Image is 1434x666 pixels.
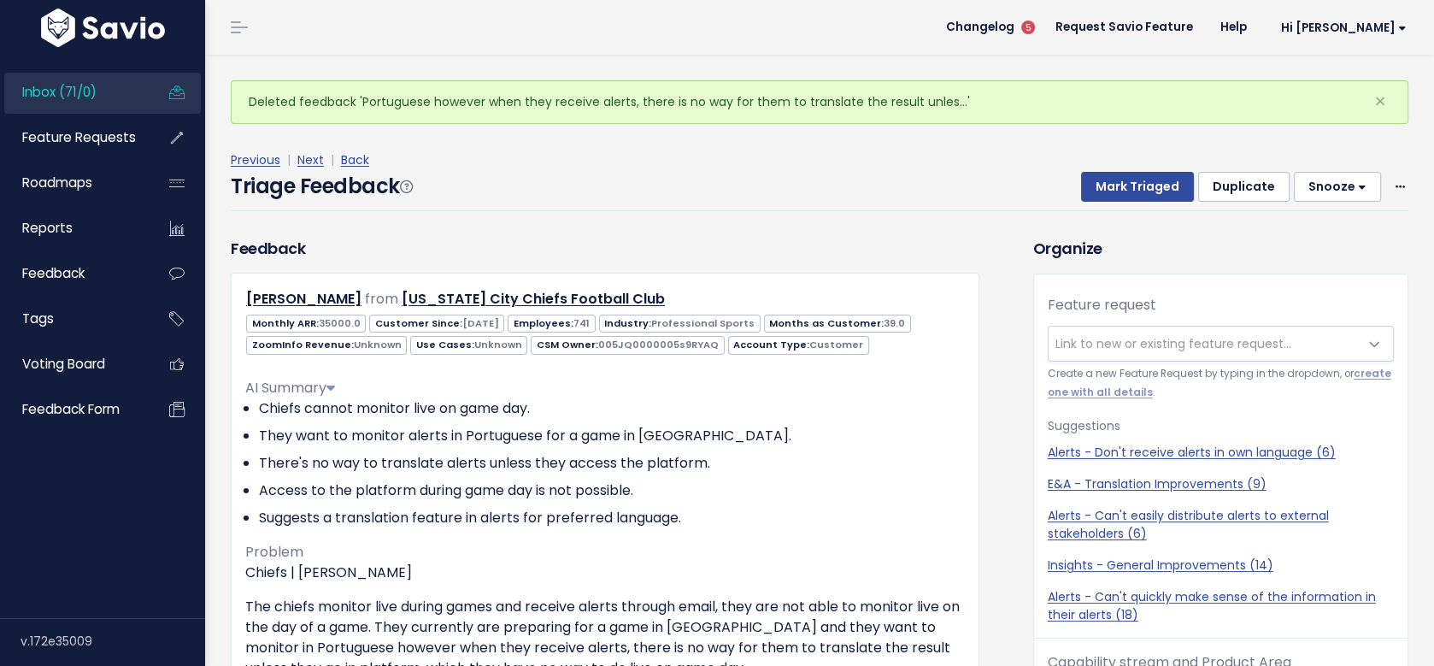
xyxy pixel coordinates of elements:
[1357,81,1403,122] button: Close
[245,378,335,398] span: AI Summary
[4,390,142,429] a: Feedback form
[231,151,280,168] a: Previous
[259,453,965,474] li: There's no way to translate alerts unless they access the platform.
[474,338,522,351] span: Unknown
[651,316,755,330] span: Professional Sports
[728,336,869,354] span: Account Type:
[1081,172,1194,203] button: Mark Triaged
[4,299,142,339] a: Tags
[369,315,504,333] span: Customer Since:
[297,151,324,168] a: Next
[1198,172,1290,203] button: Duplicate
[259,508,965,528] li: Suggests a translation feature in alerts for preferred language.
[4,118,142,157] a: Feature Requests
[1261,15,1420,41] a: Hi [PERSON_NAME]
[22,264,85,282] span: Feedback
[231,237,305,260] h3: Feedback
[573,316,590,330] span: 741
[1048,444,1394,462] a: Alerts - Don't receive alerts in own language (6)
[508,315,595,333] span: Employees:
[21,619,205,663] div: v.172e35009
[22,174,92,192] span: Roadmaps
[598,338,719,351] span: 005JQ0000005s9RYAQ
[22,309,54,327] span: Tags
[259,398,965,419] li: Chiefs cannot monitor live on game day.
[884,316,905,330] span: 39.0
[231,171,412,202] h4: Triage Feedback
[531,336,724,354] span: CSM Owner:
[1021,21,1035,34] span: 5
[1207,15,1261,40] a: Help
[1033,237,1408,260] h3: Organize
[809,338,863,351] span: Customer
[284,151,294,168] span: |
[462,316,499,330] span: [DATE]
[599,315,761,333] span: Industry:
[946,21,1014,33] span: Changelog
[259,480,965,501] li: Access to the platform during game day is not possible.
[246,336,407,354] span: ZoomInfo Revenue:
[246,289,361,309] a: [PERSON_NAME]
[410,336,527,354] span: Use Cases:
[354,338,402,351] span: Unknown
[4,254,142,293] a: Feedback
[1048,475,1394,493] a: E&A - Translation Improvements (9)
[1294,172,1381,203] button: Snooze
[4,345,142,384] a: Voting Board
[37,9,169,47] img: logo-white.9d6f32f41409.svg
[1042,15,1207,40] a: Request Savio Feature
[22,355,105,373] span: Voting Board
[341,151,369,168] a: Back
[22,128,136,146] span: Feature Requests
[319,316,361,330] span: 35000.0
[1048,295,1156,315] label: Feature request
[4,163,142,203] a: Roadmaps
[1048,557,1394,575] a: Insights - General Improvements (14)
[365,289,398,309] span: from
[1048,367,1391,398] a: create one with all details
[4,73,142,112] a: Inbox (71/0)
[1048,588,1394,624] a: Alerts - Can't quickly make sense of the information in their alerts (18)
[1055,335,1291,352] span: Link to new or existing feature request...
[402,289,665,309] a: [US_STATE] City Chiefs Football Club
[1048,507,1394,543] a: Alerts - Can't easily distribute alerts to external stakeholders (6)
[1374,87,1386,115] span: ×
[1281,21,1407,34] span: Hi [PERSON_NAME]
[1048,416,1394,437] p: Suggestions
[245,563,965,583] p: Chiefs | [PERSON_NAME]
[22,83,97,101] span: Inbox (71/0)
[245,542,303,562] span: Problem
[22,400,120,418] span: Feedback form
[1048,365,1394,402] small: Create a new Feature Request by typing in the dropdown, or .
[22,219,73,237] span: Reports
[764,315,911,333] span: Months as Customer:
[327,151,338,168] span: |
[4,209,142,248] a: Reports
[259,426,965,446] li: They want to monitor alerts in Portuguese for a game in [GEOGRAPHIC_DATA].
[231,80,1408,124] div: Deleted feedback 'Portuguese however when they receive alerts, there is no way for them to transl...
[246,315,366,333] span: Monthly ARR:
